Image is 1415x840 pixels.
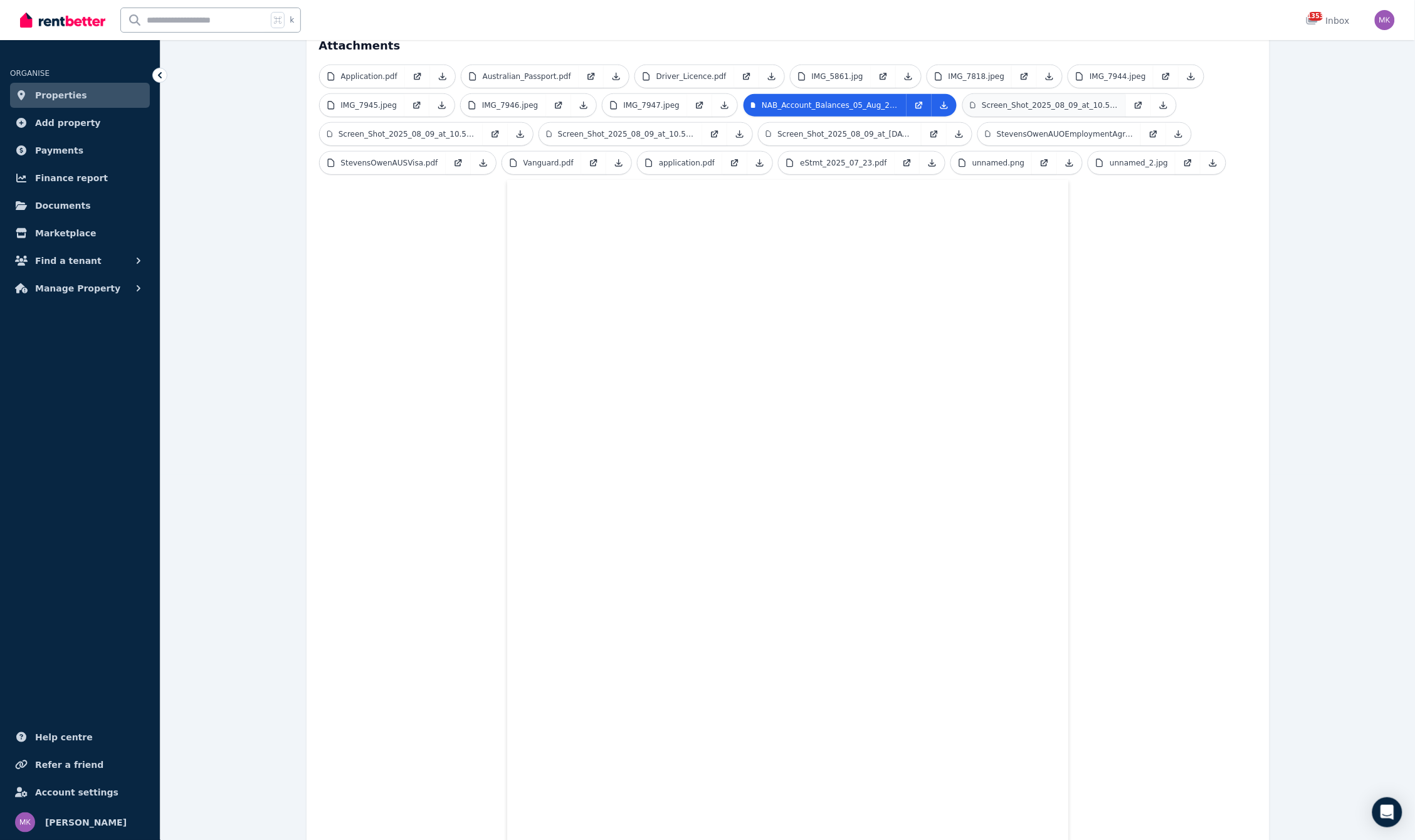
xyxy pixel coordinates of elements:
a: Open in new Tab [1176,152,1201,174]
span: Help centre [35,730,93,745]
a: Open in new Tab [1012,65,1037,88]
a: Download Attachment [1179,65,1204,88]
a: Download Attachment [606,152,631,174]
span: Finance report [35,171,108,186]
p: NAB_Account_Balances_05_Aug_2025_22_49_19.pdf [762,100,899,110]
a: Download Attachment [759,65,784,88]
a: Download Attachment [727,123,752,145]
a: Open in new Tab [404,94,429,117]
a: IMG_7946.jpeg [461,94,546,117]
a: NAB_Account_Balances_05_Aug_2025_22_49_19.pdf [744,94,907,117]
a: Download Attachment [920,152,945,174]
a: Download Attachment [1057,152,1082,174]
a: Download Attachment [947,123,972,145]
a: IMG_5861.jpg [791,65,871,88]
p: unnamed.png [972,158,1025,168]
p: IMG_7818.jpeg [949,71,1005,81]
a: Download Attachment [1166,123,1191,145]
p: IMG_7947.jpeg [624,100,680,110]
span: Manage Property [35,281,120,296]
p: Screen_Shot_2025_08_09_at_10.59.10_PM.png [558,129,695,139]
img: Maor Kirsner [15,812,35,832]
a: Download Attachment [712,94,737,117]
span: Find a tenant [35,253,102,268]
a: Open in new Tab [1141,123,1166,145]
span: Properties [35,88,87,103]
img: RentBetter [20,11,105,29]
span: Marketplace [35,226,96,241]
p: Australian_Passport.pdf [483,71,571,81]
span: Payments [35,143,83,158]
a: StevensOwenAUSVisa.pdf [320,152,446,174]
a: Download Attachment [932,94,957,117]
a: IMG_7944.jpeg [1068,65,1154,88]
a: StevensOwenAUOEmploymentAgreement.pdf [978,123,1141,145]
a: Marketplace [10,221,150,246]
a: IMG_7818.jpeg [927,65,1013,88]
a: Open in new Tab [871,65,896,88]
a: Open in new Tab [1126,94,1151,117]
a: Help centre [10,725,150,750]
a: Open in new Tab [702,123,727,145]
span: Add property [35,115,101,130]
p: Screen_Shot_2025_08_09_at_10.58.44_PM.png [339,129,475,139]
a: Refer a friend [10,752,150,777]
p: eStmt_2025_07_23.pdf [800,158,886,168]
a: Screen_Shot_2025_08_09_at_10.57.22_PM.png [963,94,1126,117]
a: Download Attachment [429,94,455,117]
a: IMG_7947.jpeg [602,94,688,117]
a: Download Attachment [430,65,455,88]
a: Open in new Tab [722,152,747,174]
p: Screen_Shot_2025_08_09_at_[DATE]_PM.png [777,129,913,139]
a: Screen_Shot_2025_08_09_at_10.58.44_PM.png [320,123,483,145]
a: Open in new Tab [895,152,920,174]
p: IMG_7944.jpeg [1090,71,1146,81]
a: Download Attachment [471,152,496,174]
p: IMG_7946.jpeg [482,100,539,110]
button: Manage Property [10,276,150,301]
p: Driver_Licence.pdf [656,71,727,81]
a: Download Attachment [1201,152,1226,174]
a: Open in new Tab [734,65,759,88]
p: application.pdf [659,158,715,168]
a: Documents [10,193,150,218]
a: Download Attachment [1037,65,1062,88]
a: Download Attachment [896,65,921,88]
div: Inbox [1306,14,1350,27]
a: Download Attachment [604,65,629,88]
a: Driver_Licence.pdf [635,65,734,88]
span: [PERSON_NAME] [45,815,127,830]
div: Open Intercom Messenger [1372,797,1402,827]
p: unnamed_2.jpg [1110,158,1168,168]
img: Maor Kirsner [1375,10,1395,30]
a: unnamed_2.jpg [1088,152,1176,174]
a: Download Attachment [571,94,596,117]
span: Account settings [35,785,118,800]
a: eStmt_2025_07_23.pdf [779,152,894,174]
a: Add property [10,110,150,135]
h4: Attachments [319,29,1257,55]
p: Screen_Shot_2025_08_09_at_10.57.22_PM.png [982,100,1118,110]
a: Account settings [10,780,150,805]
a: Open in new Tab [579,65,604,88]
a: Finance report [10,165,150,191]
a: Download Attachment [1151,94,1176,117]
p: StevensOwenAUOEmploymentAgreement.pdf [997,129,1133,139]
span: Refer a friend [35,757,103,772]
a: Payments [10,138,150,163]
span: ORGANISE [10,69,50,78]
a: application.pdf [638,152,722,174]
a: Screen_Shot_2025_08_09_at_10.59.10_PM.png [539,123,702,145]
span: 1353 [1308,12,1323,21]
a: Open in new Tab [907,94,932,117]
a: Open in new Tab [1032,152,1057,174]
p: IMG_5861.jpg [812,71,863,81]
button: Find a tenant [10,248,150,273]
a: Open in new Tab [405,65,430,88]
a: Vanguard.pdf [502,152,581,174]
a: IMG_7945.jpeg [320,94,405,117]
a: Open in new Tab [1154,65,1179,88]
a: Open in new Tab [446,152,471,174]
a: Properties [10,83,150,108]
p: Vanguard.pdf [523,158,574,168]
